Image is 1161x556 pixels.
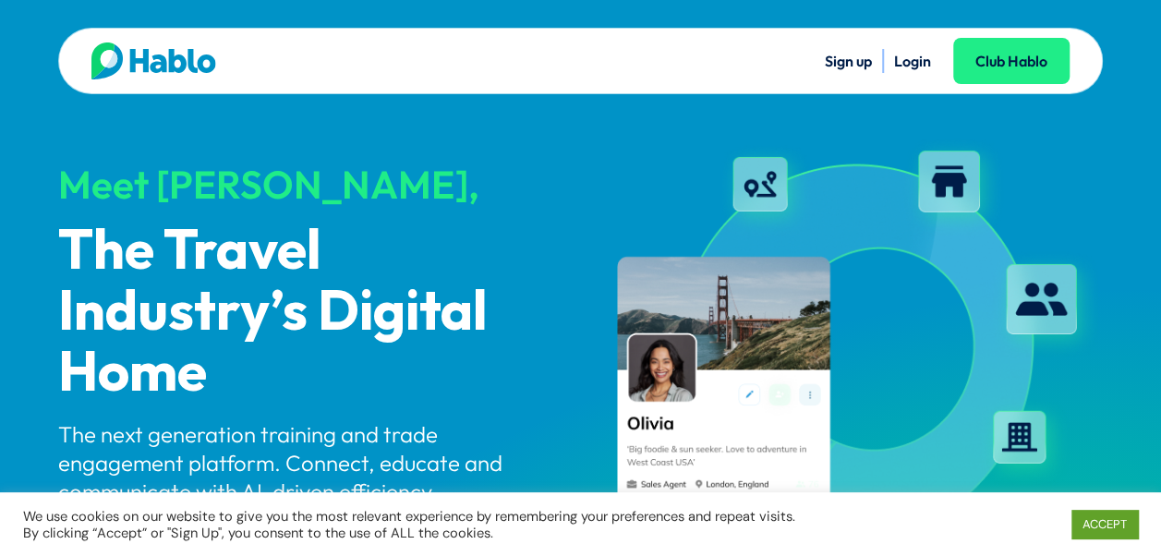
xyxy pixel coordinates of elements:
div: Meet [PERSON_NAME], [58,163,565,206]
a: ACCEPT [1071,510,1138,538]
div: We use cookies on our website to give you the most relevant experience by remembering your prefer... [23,508,804,541]
img: Hablo logo main 2 [91,42,216,79]
a: Login [894,52,931,70]
a: Club Hablo [953,38,1070,84]
a: Sign up [825,52,872,70]
p: The next generation training and trade engagement platform. Connect, educate and communicate with... [58,420,565,507]
p: The Travel Industry’s Digital Home [58,222,565,405]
